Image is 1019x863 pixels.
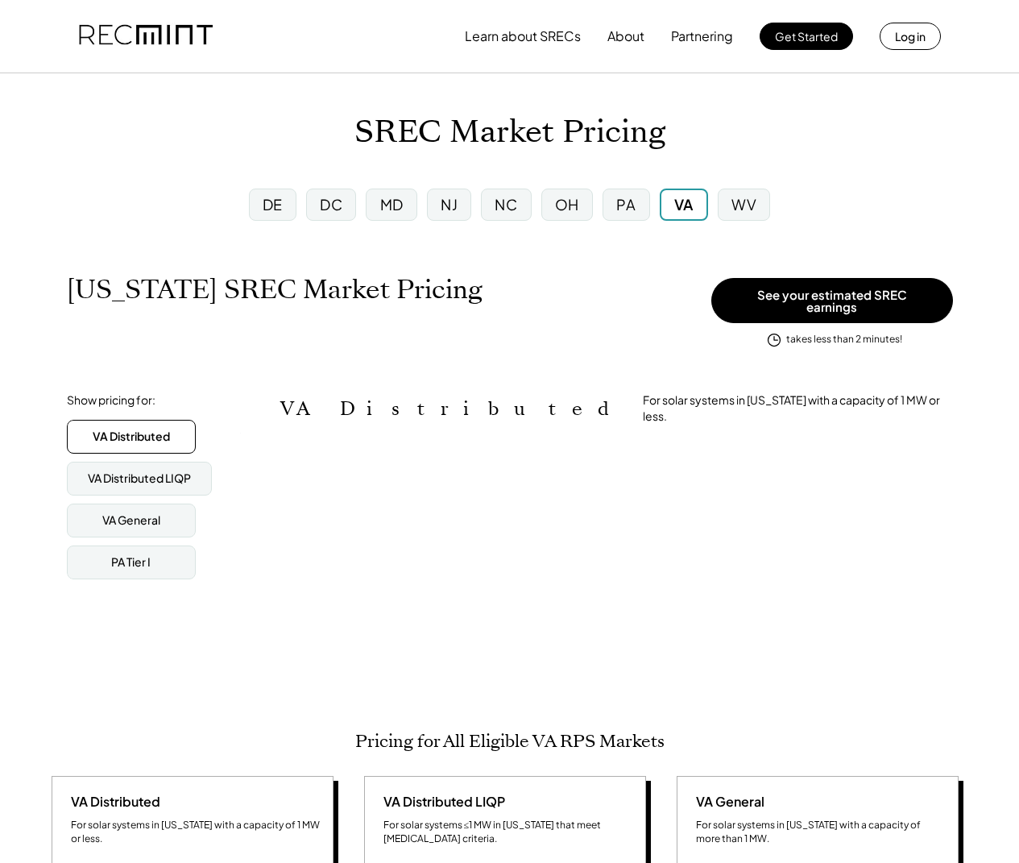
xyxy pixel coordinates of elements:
div: NJ [441,194,458,214]
div: DC [320,194,342,214]
div: WV [731,194,756,214]
h1: [US_STATE] SREC Market Pricing [67,274,483,305]
h2: VA Distributed [280,397,619,421]
div: For solar systems in [US_STATE] with a capacity of 1 MW or less. [643,392,953,424]
button: Log in [880,23,941,50]
img: recmint-logotype%403x.png [79,9,213,64]
h2: Pricing for All Eligible VA RPS Markets [355,731,665,752]
div: VA [674,194,694,214]
button: Get Started [760,23,853,50]
button: Partnering [671,20,733,52]
div: OH [555,194,579,214]
div: MD [380,194,404,214]
div: For solar systems ≤1 MW in [US_STATE] that meet [MEDICAL_DATA] criteria. [383,819,633,846]
div: takes less than 2 minutes! [786,333,902,346]
button: About [607,20,644,52]
div: For solar systems in [US_STATE] with a capacity of more than 1 MW. [696,819,946,846]
button: Learn about SRECs [465,20,581,52]
div: VA Distributed LIQP [377,793,505,811]
div: VA Distributed [64,793,160,811]
div: DE [263,194,283,214]
div: PA [616,194,636,214]
div: Show pricing for: [67,392,155,409]
div: VA General [102,512,160,529]
div: NC [495,194,517,214]
div: VA Distributed LIQP [88,471,191,487]
button: See your estimated SREC earnings [711,278,953,323]
div: VA Distributed [93,429,170,445]
div: PA Tier I [111,554,151,570]
h1: SREC Market Pricing [354,114,665,151]
div: For solar systems in [US_STATE] with a capacity of 1 MW or less. [71,819,321,846]
div: VA General [690,793,764,811]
